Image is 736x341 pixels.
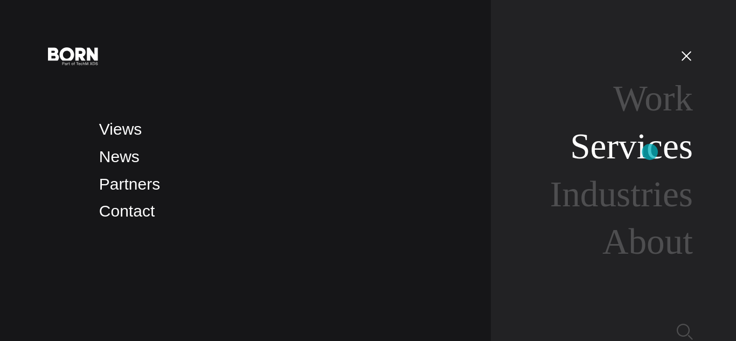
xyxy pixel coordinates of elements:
button: Open [673,44,699,67]
img: Search [677,324,693,340]
a: Views [99,120,142,138]
a: About [602,221,693,262]
a: Contact [99,202,155,220]
a: Partners [99,175,160,193]
a: News [99,148,140,165]
a: Industries [550,174,693,214]
a: Services [570,126,693,166]
a: Work [613,78,693,119]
